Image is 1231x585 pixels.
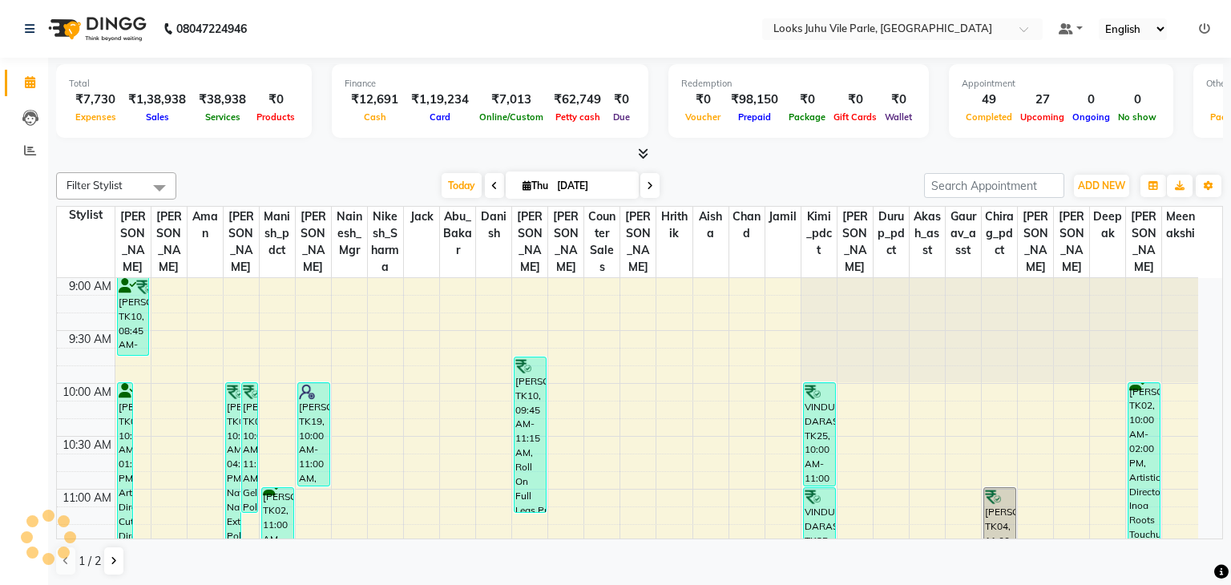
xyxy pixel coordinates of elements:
[176,6,247,51] b: 08047224946
[426,111,454,123] span: Card
[296,207,331,277] span: [PERSON_NAME]
[224,207,259,277] span: [PERSON_NAME]
[298,383,329,486] div: [PERSON_NAME], TK19, 10:00 AM-11:00 AM, Dermalogica Cleanup(F)
[548,207,583,277] span: [PERSON_NAME]
[785,91,829,109] div: ₹0
[57,207,115,224] div: Stylist
[656,207,692,244] span: Hrithik
[804,383,835,486] div: VINDU DARASINGH, TK25, 10:00 AM-11:00 AM, Body Massage
[66,278,115,295] div: 9:00 AM
[67,179,123,192] span: Filter Stylist
[512,207,547,277] span: [PERSON_NAME]
[551,111,604,123] span: Petty cash
[874,207,909,260] span: Durup_pdct
[242,383,256,512] div: [PERSON_NAME], TK04, 10:00 AM-11:15 AM, Gel Polish Application,Gel Polish Removal
[1090,207,1125,244] span: Deepak
[924,173,1064,198] input: Search Appointment
[69,91,122,109] div: ₹7,730
[252,111,299,123] span: Products
[693,207,729,244] span: Aisha
[188,207,223,244] span: Aman
[1074,175,1129,197] button: ADD NEW
[332,207,367,260] span: Nainesh_Mgr
[837,207,873,277] span: [PERSON_NAME]
[252,91,299,109] div: ₹0
[910,207,945,260] span: Akash_asst
[515,357,546,512] div: [PERSON_NAME], TK10, 09:45 AM-11:15 AM, Roll On Full Legs,Premium Wax~Full Arms
[681,111,724,123] span: Voucher
[962,91,1016,109] div: 49
[41,6,151,51] img: logo
[881,111,916,123] span: Wallet
[829,111,881,123] span: Gift Cards
[724,91,785,109] div: ₹98,150
[681,91,724,109] div: ₹0
[345,91,405,109] div: ₹12,691
[368,207,403,277] span: Nikesh_Sharma
[765,207,801,227] span: Jamil
[59,384,115,401] div: 10:00 AM
[547,91,607,109] div: ₹62,749
[519,180,552,192] span: Thu
[475,111,547,123] span: Online/Custom
[609,111,634,123] span: Due
[1018,207,1053,277] span: [PERSON_NAME]
[442,173,482,198] span: Today
[440,207,475,260] span: Abu_Bakar
[1016,111,1068,123] span: Upcoming
[360,111,390,123] span: Cash
[192,91,252,109] div: ₹38,938
[1126,207,1161,277] span: [PERSON_NAME]
[118,278,149,355] div: [PERSON_NAME], TK10, 08:45 AM-09:45 AM, Artistic Director Cut(F)
[260,207,295,260] span: Manish_pdct
[1068,111,1114,123] span: Ongoing
[79,553,101,570] span: 1 / 2
[734,111,775,123] span: Prepaid
[122,91,192,109] div: ₹1,38,938
[620,207,656,277] span: [PERSON_NAME]
[66,331,115,348] div: 9:30 AM
[71,111,120,123] span: Expenses
[801,207,837,260] span: Kimi_pdct
[69,77,299,91] div: Total
[881,91,916,109] div: ₹0
[475,91,547,109] div: ₹7,013
[115,207,151,277] span: [PERSON_NAME]
[607,91,636,109] div: ₹0
[962,77,1160,91] div: Appointment
[1054,207,1089,277] span: [PERSON_NAME]
[404,207,439,227] span: Jack
[142,111,173,123] span: Sales
[1114,91,1160,109] div: 0
[59,437,115,454] div: 10:30 AM
[405,91,475,109] div: ₹1,19,234
[1114,111,1160,123] span: No show
[785,111,829,123] span: Package
[201,111,244,123] span: Services
[59,490,115,506] div: 11:00 AM
[552,174,632,198] input: 2025-09-04
[151,207,187,277] span: [PERSON_NAME]
[1016,91,1068,109] div: 27
[584,207,620,277] span: Counter Sales
[345,77,636,91] div: Finance
[1068,91,1114,109] div: 0
[1078,180,1125,192] span: ADD NEW
[681,77,916,91] div: Redemption
[1162,207,1198,244] span: Meenakshi
[476,207,511,244] span: Danish
[982,207,1017,260] span: Chirag_pdct
[962,111,1016,123] span: Completed
[729,207,765,244] span: Chand
[946,207,981,260] span: Gaurav_asst
[829,91,881,109] div: ₹0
